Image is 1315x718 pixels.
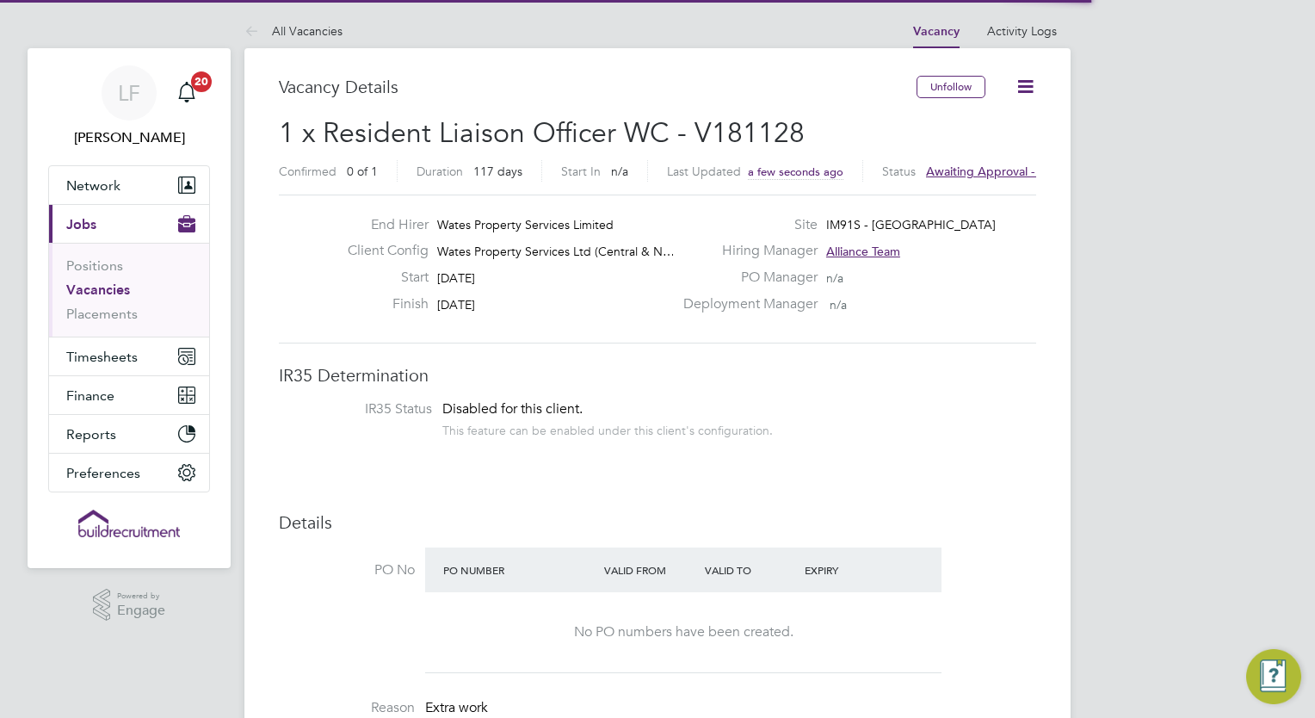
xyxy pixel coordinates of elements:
button: Unfollow [917,76,985,98]
label: Deployment Manager [673,295,818,313]
div: Valid To [701,554,801,585]
span: Extra work [425,699,488,716]
span: Powered by [117,589,165,603]
span: a few seconds ago [748,164,843,179]
label: Start [334,269,429,287]
span: Finance [66,387,114,404]
button: Finance [49,376,209,414]
a: Vacancy [913,24,960,39]
span: Disabled for this client. [442,400,583,418]
span: Reports [66,426,116,443]
h3: Details [279,511,1036,534]
label: PO No [279,561,415,579]
span: Preferences [66,465,140,481]
span: Engage [117,603,165,618]
span: 117 days [473,164,522,179]
img: buildrec-logo-retina.png [78,510,180,537]
label: Last Updated [667,164,741,179]
span: Timesheets [66,349,138,365]
label: PO Manager [673,269,818,287]
label: Start In [561,164,601,179]
a: 20 [170,65,204,121]
span: Wates Property Services Limited [437,217,614,232]
span: [DATE] [437,297,475,313]
button: Reports [49,415,209,453]
label: Confirmed [279,164,336,179]
span: Jobs [66,216,96,232]
span: n/a [611,164,628,179]
div: This feature can be enabled under this client's configuration. [442,418,773,438]
label: Finish [334,295,429,313]
span: Wates Property Services Ltd (Central & N… [437,244,675,259]
h3: IR35 Determination [279,364,1036,387]
span: LF [118,82,140,104]
h3: Vacancy Details [279,76,917,98]
span: IM91S - [GEOGRAPHIC_DATA] [826,217,996,232]
div: Valid From [600,554,701,585]
span: n/a [826,270,843,286]
span: Alliance Team [826,244,900,259]
label: Site [673,216,818,234]
span: Loarda Fregjaj [48,127,210,148]
div: Jobs [49,243,209,337]
span: [DATE] [437,270,475,286]
label: Client Config [334,242,429,260]
span: 1 x Resident Liaison Officer WC - V181128 [279,116,805,150]
label: Hiring Manager [673,242,818,260]
a: Vacancies [66,282,130,298]
nav: Main navigation [28,48,231,568]
a: Positions [66,257,123,274]
div: PO Number [439,554,600,585]
span: Network [66,177,120,194]
div: Expiry [800,554,901,585]
a: LF[PERSON_NAME] [48,65,210,148]
span: 20 [191,71,212,92]
button: Jobs [49,205,209,243]
button: Preferences [49,454,209,492]
button: Network [49,166,209,204]
span: n/a [830,297,847,313]
div: No PO numbers have been created. [442,623,924,641]
a: All Vacancies [244,23,343,39]
button: Engage Resource Center [1246,649,1301,704]
a: Activity Logs [987,23,1057,39]
label: End Hirer [334,216,429,234]
span: Awaiting approval - 0/1 [926,164,1056,179]
a: Placements [66,306,138,322]
label: Status [882,164,916,179]
label: IR35 Status [296,400,432,418]
label: Reason [279,699,415,717]
span: 0 of 1 [347,164,378,179]
label: Duration [417,164,463,179]
a: Powered byEngage [93,589,166,622]
button: Timesheets [49,337,209,375]
a: Go to home page [48,510,210,537]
